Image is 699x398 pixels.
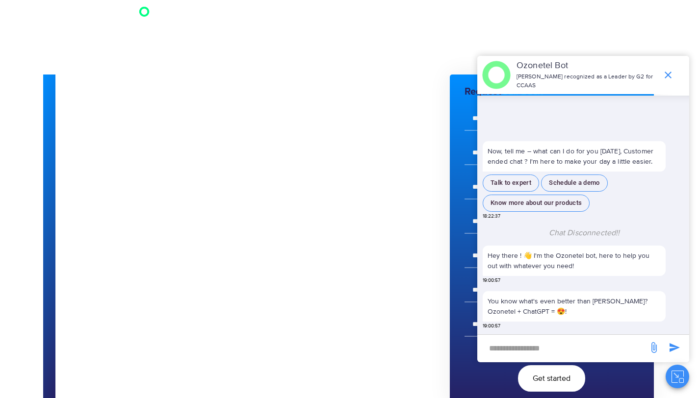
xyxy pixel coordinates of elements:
button: Close chat [666,365,689,388]
div: Enterprise-grade contact center suite built for fast-growing businesses [55,178,450,201]
span: send message [644,338,664,357]
button: Schedule a demo [541,174,608,192]
span: end chat or minimize [658,65,678,85]
span: 19:00:57 [483,277,500,284]
p: You know what's even better than [PERSON_NAME]? Ozonetel + ChatGPT = 😍! [488,296,661,317]
a: See how it works [55,211,143,238]
span: See how it works [70,221,129,228]
div: new-msg-input [482,340,643,357]
h1: Sophisticated call center software [55,117,450,171]
p: Ozonetel Bot [517,59,657,73]
span: send message [665,338,684,357]
button: Know more about our products [483,195,590,212]
button: Talk to expert [483,174,539,192]
p: Now, tell me – what can I do for you [DATE], Customer ended chat ? I'm here to make your day a li... [483,141,666,172]
p: Modernize your CX [55,98,450,110]
span: Chat Disconnected!! [549,228,620,238]
h5: Request [465,87,640,97]
span: 18:22:37 [483,213,500,220]
span: 19:00:57 [483,323,500,330]
img: header [482,61,511,89]
p: [PERSON_NAME] recognized as a Leader by G2 for CCAAS [517,73,657,90]
p: Hey there ! 👋 I'm the Ozonetel bot, here to help you out with whatever you need! [488,250,661,271]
